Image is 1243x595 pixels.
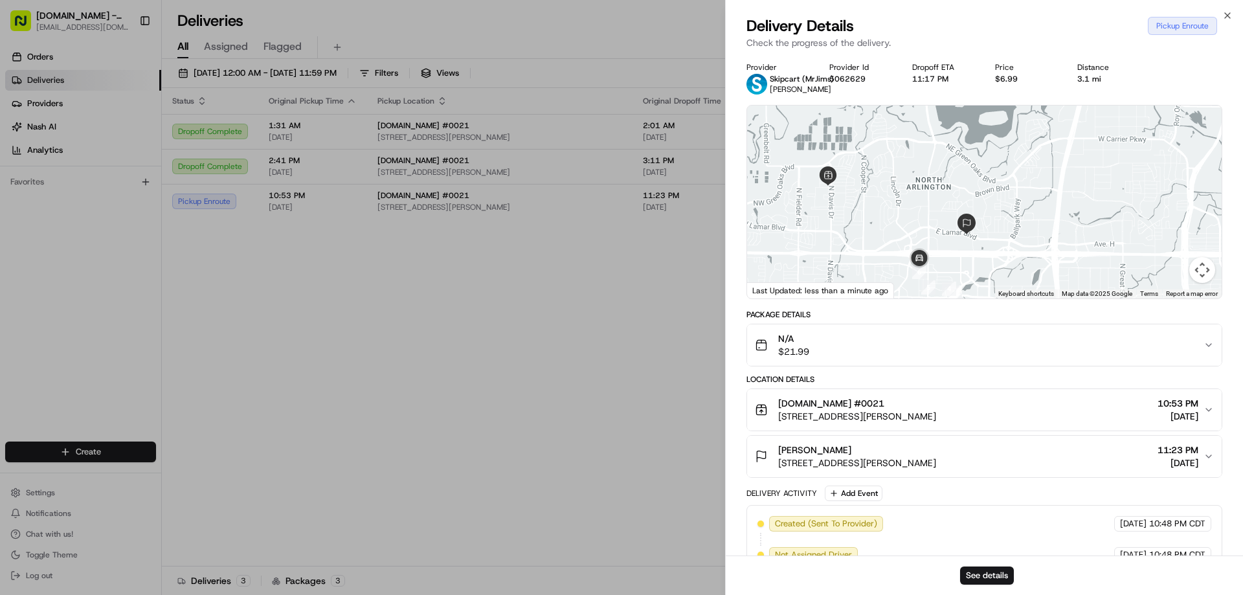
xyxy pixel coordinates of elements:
span: [PERSON_NAME] [778,443,851,456]
a: Powered byPylon [91,219,157,229]
a: 💻API Documentation [104,183,213,206]
div: 5 [921,280,935,295]
p: Check the progress of the delivery. [746,36,1222,49]
a: Report a map error [1166,290,1218,297]
div: Dropoff ETA [912,62,974,73]
span: N/A [778,332,809,345]
span: 11:23 PM [1158,443,1198,456]
div: Price [995,62,1057,73]
div: 11:17 PM [912,74,974,84]
div: Location Details [746,374,1222,385]
a: Terms (opens in new tab) [1140,290,1158,297]
div: 3.1 mi [1077,74,1139,84]
img: 1736555255976-a54dd68f-1ca7-489b-9aae-adbdc363a1c4 [13,124,36,147]
div: 4 [942,282,956,296]
span: [STREET_ADDRESS][PERSON_NAME] [778,410,936,423]
div: 📗 [13,189,23,199]
div: Provider Id [829,62,891,73]
div: Delivery Activity [746,488,817,499]
span: [DATE] [1158,410,1198,423]
button: Start new chat [220,128,236,143]
div: Distance [1077,62,1139,73]
span: $21.99 [778,345,809,358]
span: [DOMAIN_NAME] #0021 [778,397,884,410]
img: profile_skipcart_partner.png [746,74,767,95]
span: 10:53 PM [1158,397,1198,410]
input: Clear [34,84,214,97]
img: Nash [13,13,39,39]
span: [PERSON_NAME] [770,84,831,95]
div: Start new chat [44,124,212,137]
a: 📗Knowledge Base [8,183,104,206]
span: Delivery Details [746,16,854,36]
div: We're available if you need us! [44,137,164,147]
span: Pylon [129,219,157,229]
span: 10:48 PM CDT [1149,518,1205,530]
span: [DATE] [1120,549,1147,561]
p: Welcome 👋 [13,52,236,73]
button: [DOMAIN_NAME] #0021[STREET_ADDRESS][PERSON_NAME]10:53 PM[DATE] [747,389,1222,431]
a: Open this area in Google Maps (opens a new window) [750,282,793,298]
span: 10:48 PM CDT [1149,549,1205,561]
button: See details [960,567,1014,585]
div: $6.99 [995,74,1057,84]
div: Package Details [746,309,1222,320]
span: Map data ©2025 Google [1062,290,1132,297]
div: Last Updated: less than a minute ago [747,282,894,298]
span: Created (Sent To Provider) [775,518,877,530]
button: Map camera controls [1189,257,1215,283]
div: Provider [746,62,809,73]
img: Google [750,282,793,298]
button: Add Event [825,486,882,501]
div: 💻 [109,189,120,199]
span: API Documentation [122,188,208,201]
div: 2 [947,286,961,300]
span: [DATE] [1120,518,1147,530]
span: Knowledge Base [26,188,99,201]
button: [PERSON_NAME][STREET_ADDRESS][PERSON_NAME]11:23 PM[DATE] [747,436,1222,477]
div: 6 [912,265,926,279]
span: Skipcart (MrJims) [770,74,834,84]
span: [STREET_ADDRESS][PERSON_NAME] [778,456,936,469]
div: 3 [948,286,962,300]
button: 5062629 [829,74,866,84]
button: Keyboard shortcuts [998,289,1054,298]
span: Not Assigned Driver [775,549,852,561]
button: N/A$21.99 [747,324,1222,366]
span: [DATE] [1158,456,1198,469]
